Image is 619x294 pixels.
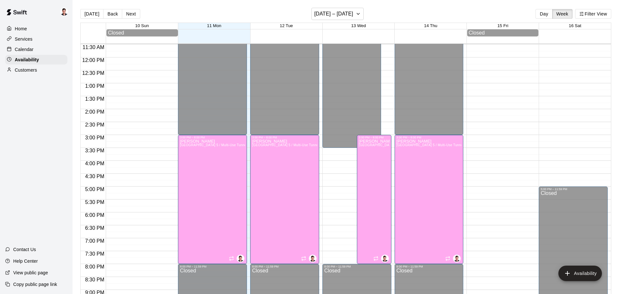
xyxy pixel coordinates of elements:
span: [GEOGRAPHIC_DATA] 5 / Multi-Use Tunnel 5, Multi-Use Tunnel 2, Multi-Use Tunnel 1, Hitting Tunnel ... [180,143,364,147]
img: Anthony Miller [454,255,460,262]
button: [DATE] – [DATE] [311,8,364,20]
p: Availability [15,56,39,63]
span: Recurring availability [229,256,234,261]
button: 13 Wed [351,23,366,28]
span: 1:30 PM [84,96,106,102]
span: Recurring availability [301,256,306,261]
button: 16 Sat [569,23,581,28]
p: Customers [15,67,37,73]
span: 8:30 PM [84,277,106,282]
a: Home [5,24,67,34]
img: Anthony Miller [237,255,244,262]
div: 3:00 PM – 8:00 PM [252,136,317,139]
p: Calendar [15,46,34,53]
img: Anthony Miller [309,255,316,262]
button: Filter View [575,9,611,19]
div: 3:00 PM – 8:00 PM [397,136,462,139]
a: Calendar [5,45,67,54]
button: 12 Tue [280,23,293,28]
img: Anthony Miller [60,8,68,15]
button: 14 Thu [424,23,437,28]
span: Recurring availability [373,256,378,261]
div: 8:00 PM – 11:59 PM [324,265,389,268]
div: Anthony Miller [309,255,317,262]
div: 5:00 PM – 11:59 PM [541,188,606,191]
div: Anthony Miller [59,5,73,18]
span: 2:00 PM [84,109,106,115]
div: 3:00 PM – 8:00 PM: Available [357,135,391,264]
div: 3:00 PM – 8:00 PM [359,136,389,139]
div: Closed [469,30,537,36]
p: View public page [13,269,48,276]
p: Home [15,25,27,32]
span: [GEOGRAPHIC_DATA] 5 / Multi-Use Tunnel 5, Multi-Use Tunnel 1, Multi-Use Tunnel 2, Hitting Tunnel ... [252,143,436,147]
button: Back [103,9,122,19]
span: 8:00 PM [84,264,106,269]
span: 11:30 AM [81,45,106,50]
button: Day [535,9,552,19]
button: 15 Fri [497,23,508,28]
div: Anthony Miller [453,255,461,262]
span: 2:30 PM [84,122,106,127]
button: Week [552,9,573,19]
span: 7:00 PM [84,238,106,244]
span: 7:30 PM [84,251,106,257]
span: 12:30 PM [81,70,106,76]
div: 8:00 PM – 11:59 PM [397,265,462,268]
button: add [558,266,602,281]
p: Services [15,36,33,42]
span: 3:00 PM [84,135,106,140]
div: 8:00 PM – 11:59 PM [252,265,317,268]
span: 6:30 PM [84,225,106,231]
img: Anthony Miller [382,255,388,262]
button: Next [122,9,140,19]
span: [GEOGRAPHIC_DATA] 5 / Multi-Use Tunnel 5, Multi-Use Tunnel 1, Multi-Use Tunnel 2, Hitting Tunnel ... [397,143,581,147]
p: Copy public page link [13,281,57,288]
span: 3:30 PM [84,148,106,153]
span: 5:30 PM [84,199,106,205]
button: [DATE] [80,9,103,19]
span: 5:00 PM [84,187,106,192]
span: [GEOGRAPHIC_DATA] 5 / Multi-Use Tunnel 5, Multi-Use Tunnel 1, Multi-Use Tunnel 2, Hitting Tunnel ... [359,143,543,147]
span: 12:00 PM [81,57,106,63]
a: Services [5,34,67,44]
div: 3:00 PM – 8:00 PM [180,136,245,139]
a: Availability [5,55,67,65]
div: 3:00 PM – 8:00 PM: Available [178,135,247,264]
span: 6:00 PM [84,212,106,218]
button: 11 Mon [207,23,221,28]
div: Anthony Miller [381,255,389,262]
div: Anthony Miller [237,255,244,262]
div: 8:00 PM – 11:59 PM [180,265,245,268]
span: Recurring availability [445,256,450,261]
span: 4:00 PM [84,161,106,166]
span: 1:00 PM [84,83,106,89]
div: Closed [108,30,176,36]
div: 3:00 PM – 8:00 PM: Available [395,135,464,264]
span: 4:30 PM [84,174,106,179]
p: Help Center [13,258,38,264]
div: 3:00 PM – 8:00 PM: Available [250,135,319,264]
button: 10 Sun [135,23,149,28]
h6: [DATE] – [DATE] [314,9,353,18]
a: Customers [5,65,67,75]
p: Contact Us [13,246,36,253]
